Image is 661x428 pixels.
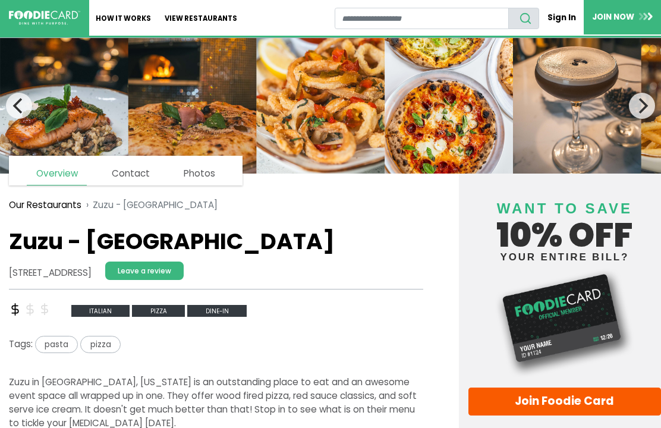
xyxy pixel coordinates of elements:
[80,338,120,350] a: pizza
[9,199,81,212] a: Our Restaurants
[132,304,187,316] a: pizza
[9,266,92,280] address: [STREET_ADDRESS]
[81,199,218,212] li: Zuzu - [GEOGRAPHIC_DATA]
[9,11,80,25] img: FoodieCard; Eat, Drink, Save, Donate
[33,338,80,350] a: pasta
[132,305,185,317] span: pizza
[9,228,423,255] h1: Zuzu - [GEOGRAPHIC_DATA]
[539,7,584,28] a: Sign In
[27,162,86,185] a: Overview
[71,305,130,317] span: italian
[9,156,243,185] nav: page links
[105,262,184,280] a: Leave a review
[187,304,247,316] a: Dine-in
[71,304,133,316] a: italian
[508,8,539,29] button: search
[35,336,78,353] span: pasta
[80,336,120,353] span: pizza
[629,93,655,119] button: Next
[497,200,632,216] span: Want to save
[9,191,423,219] nav: breadcrumb
[9,336,423,358] div: Tags:
[175,162,224,185] a: Photos
[6,93,32,119] button: Previous
[187,305,247,317] span: Dine-in
[103,162,159,185] a: Contact
[335,8,509,29] input: restaurant search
